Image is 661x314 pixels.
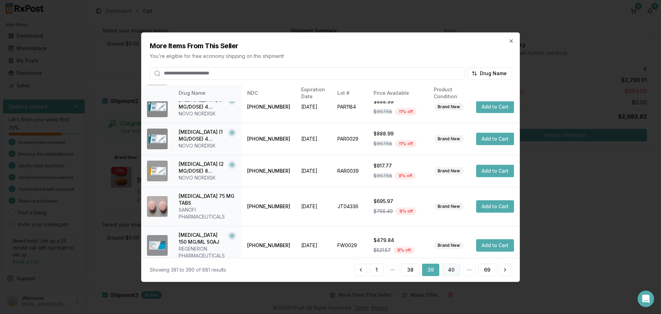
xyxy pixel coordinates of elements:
div: $917.77 [374,162,423,169]
span: $997.58 [374,108,392,115]
button: Add to Cart [476,200,514,213]
td: [DATE] [296,226,332,265]
button: 38 [401,264,419,276]
div: NOVO NORDISK [179,174,236,181]
div: Brand New [434,167,464,175]
div: [MEDICAL_DATA] 75 MG TABS [179,193,236,206]
div: [MEDICAL_DATA] (1 MG/DOSE) 4 MG/3ML SOPN [179,129,225,142]
div: [MEDICAL_DATA] (2 MG/DOSE) 8 MG/3ML SOPN [179,161,225,174]
img: Ozempic (1 MG/DOSE) 4 MG/3ML SOPN [147,97,168,117]
img: Plavix 75 MG TABS [147,196,168,217]
span: $756.49 [374,208,393,215]
div: 11 % off [395,140,417,148]
div: NOVO NORDISK [179,142,236,149]
button: 69 [478,264,496,276]
th: Price Available [368,85,428,101]
div: NOVO NORDISK [179,110,236,117]
div: [MEDICAL_DATA] 150 MG/ML SOAJ [179,232,225,245]
div: [MEDICAL_DATA] (1 MG/DOSE) 4 MG/3ML SOPN [179,97,225,110]
span: $997.58 [374,172,392,179]
td: [DATE] [296,91,332,123]
button: Add to Cart [476,133,514,145]
div: 8 % off [396,207,417,215]
td: [DATE] [296,123,332,155]
button: 40 [442,264,460,276]
td: [PHONE_NUMBER] [242,226,296,265]
td: [PHONE_NUMBER] [242,187,296,226]
div: $888.99 [374,98,423,105]
button: Add to Cart [476,165,514,177]
div: Brand New [434,135,464,143]
td: PAR0029 [332,123,368,155]
td: PAR1184 [332,91,368,123]
div: Brand New [434,203,464,210]
td: FW0029 [332,226,368,265]
th: Drug Name [173,85,242,101]
h2: More Items From This Seller [150,41,511,50]
div: Brand New [434,103,464,111]
div: SANOFI PHARMACEUTICALS [179,206,236,220]
td: JT04336 [332,187,368,226]
div: 11 % off [395,108,417,115]
th: Expiration Date [296,85,332,101]
div: 8 % off [395,172,416,180]
div: $695.97 [374,198,423,205]
div: 8 % off [394,246,415,254]
img: Praluent 150 MG/ML SOAJ [147,235,168,256]
span: $521.57 [374,247,391,254]
td: RAR0039 [332,155,368,187]
img: Ozempic (2 MG/DOSE) 8 MG/3ML SOPN [147,161,168,181]
td: [PHONE_NUMBER] [242,155,296,187]
td: [DATE] [296,155,332,187]
div: Brand New [434,242,464,249]
span: $997.58 [374,140,392,147]
td: [DATE] [296,187,332,226]
button: 39 [422,264,439,276]
td: [PHONE_NUMBER] [242,91,296,123]
div: Showing 381 to 390 of 681 results [150,266,226,273]
button: Add to Cart [476,239,514,252]
button: Add to Cart [476,101,514,113]
div: $888.99 [374,130,423,137]
th: NDC [242,85,296,101]
button: 1 [370,264,384,276]
span: Drug Name [480,70,507,77]
div: REGENERON PHARMACEUTICALS [179,245,236,259]
button: Drug Name [467,67,511,79]
th: Product Condition [428,85,471,101]
p: You're eligible for free economy shipping on this shipment! [150,52,511,59]
div: $479.84 [374,237,423,244]
td: [PHONE_NUMBER] [242,123,296,155]
img: Ozempic (1 MG/DOSE) 4 MG/3ML SOPN [147,129,168,149]
th: Lot # [332,85,368,101]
